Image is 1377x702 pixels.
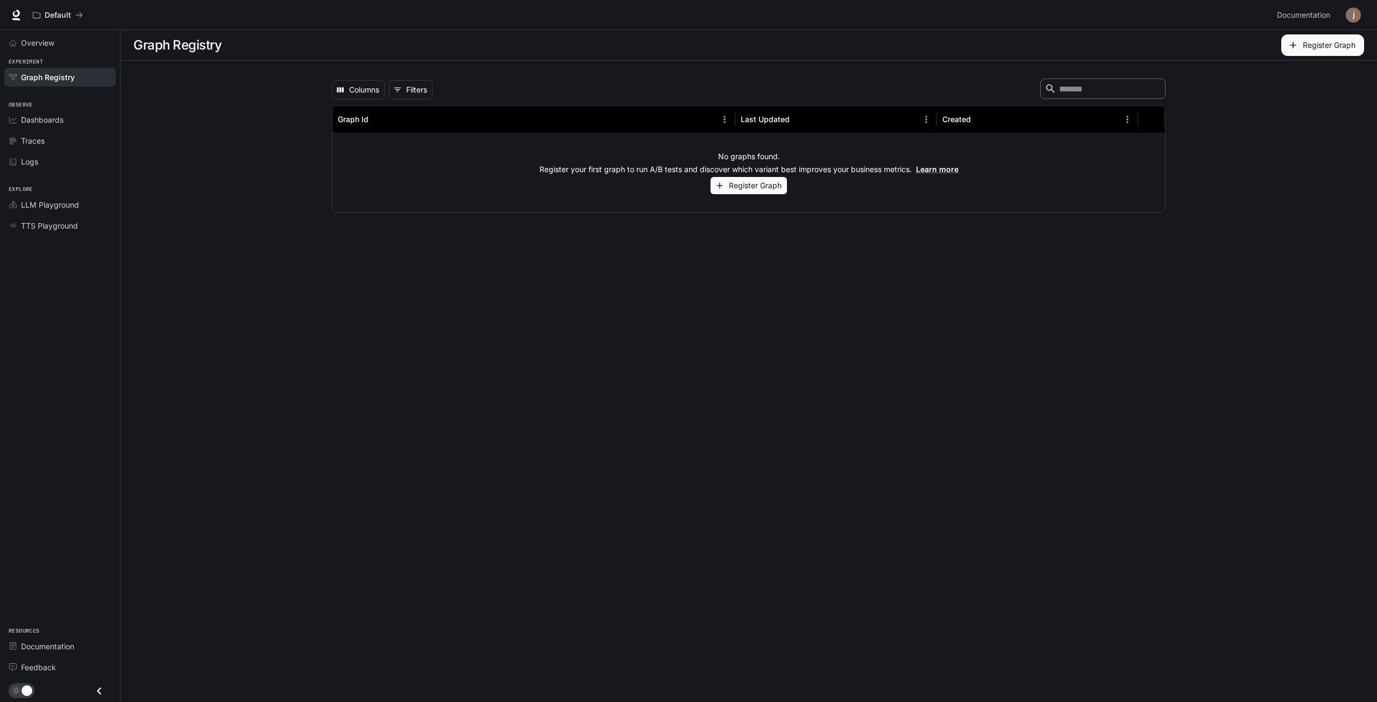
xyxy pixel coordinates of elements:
[133,34,222,56] h1: Graph Registry
[4,68,116,87] a: Graph Registry
[21,114,63,125] span: Dashboards
[338,115,368,124] div: Graph Id
[1040,79,1166,101] div: Search
[21,37,54,48] span: Overview
[21,641,74,652] span: Documentation
[4,33,116,52] a: Overview
[21,199,79,210] span: LLM Playground
[540,164,959,175] p: Register your first graph to run A/B tests and discover which variant best improves your business...
[718,151,780,162] p: No graphs found.
[711,177,787,195] button: Register Graph
[4,152,116,171] a: Logs
[916,165,959,174] a: Learn more
[4,216,116,235] a: TTS Playground
[21,72,75,83] span: Graph Registry
[4,195,116,214] a: LLM Playground
[741,115,790,124] div: Last Updated
[791,111,807,127] button: Sort
[4,637,116,656] a: Documentation
[21,662,56,673] span: Feedback
[28,4,88,26] button: All workspaces
[1277,9,1330,22] span: Documentation
[4,658,116,677] a: Feedback
[45,11,71,20] p: Default
[1281,34,1364,56] button: Register Graph
[4,110,116,129] a: Dashboards
[918,111,934,127] button: Menu
[22,684,32,696] span: Dark mode toggle
[1343,4,1364,26] button: User avatar
[21,135,45,146] span: Traces
[87,680,111,702] button: Close drawer
[972,111,988,127] button: Sort
[942,115,971,124] div: Created
[1346,8,1361,23] img: User avatar
[21,220,78,231] span: TTS Playground
[716,111,733,127] button: Menu
[1119,111,1135,127] button: Menu
[21,156,38,167] span: Logs
[4,131,116,150] a: Traces
[370,111,386,127] button: Sort
[332,80,385,100] button: Select columns
[389,80,432,100] button: Show filters
[1273,4,1338,26] a: Documentation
